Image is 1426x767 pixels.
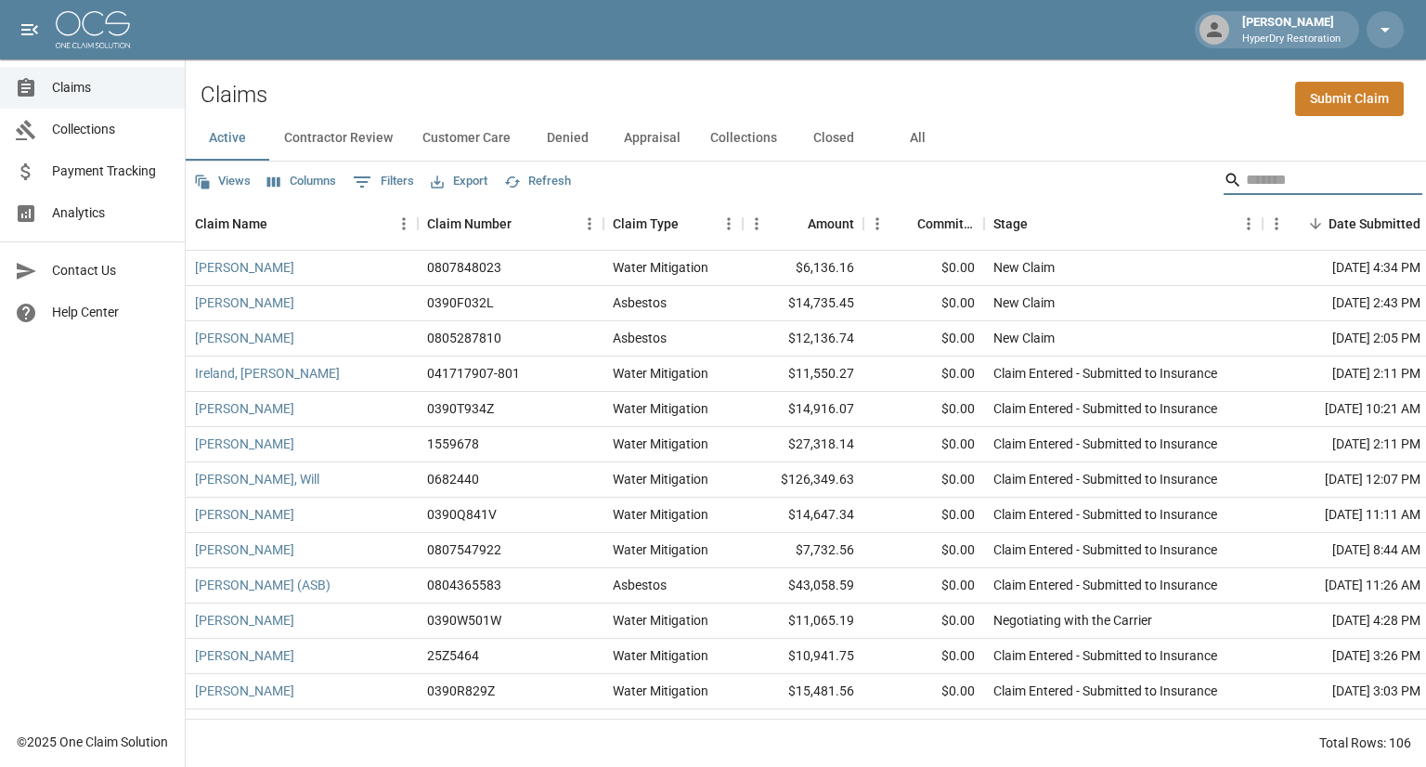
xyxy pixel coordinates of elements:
div: Date Submitted [1329,198,1420,250]
a: [PERSON_NAME] [195,717,294,735]
button: Show filters [348,167,419,197]
span: Payment Tracking [52,162,170,181]
div: 0682440 [427,470,479,488]
button: Sort [1303,211,1329,237]
a: [PERSON_NAME] [195,540,294,559]
div: New Claim [993,329,1055,347]
div: Claim Entered - Submitted to Insurance [993,576,1217,594]
button: Sort [1028,211,1054,237]
button: All [875,116,959,161]
div: $0.00 [863,357,984,392]
button: Menu [863,210,891,238]
div: $0.00 [863,533,984,568]
div: 0391D280N [427,717,497,735]
button: Sort [267,211,293,237]
div: $14,735.45 [743,286,863,321]
div: $0.00 [863,568,984,604]
div: Claim Type [613,198,679,250]
a: [PERSON_NAME], Will [195,470,319,488]
div: Claim Name [195,198,267,250]
button: Menu [1235,210,1263,238]
div: 1559678 [427,435,479,453]
div: 0390T934Z [427,399,494,418]
div: Claim Type [603,198,743,250]
div: Search [1224,165,1422,199]
div: Water Mitigation [613,717,708,735]
div: © 2025 One Claim Solution [17,733,168,751]
button: Contractor Review [269,116,408,161]
div: Claim Entered - Submitted to Insurance [993,470,1217,488]
div: Claim Entered - Submitted to Insurance [993,682,1217,700]
img: ocs-logo-white-transparent.png [56,11,130,48]
div: Water Mitigation [613,682,708,700]
div: $126,349.63 [743,462,863,498]
button: Sort [782,211,808,237]
div: New Claim [993,293,1055,312]
button: Menu [390,210,418,238]
a: [PERSON_NAME] (ASB) [195,576,331,594]
div: Water Mitigation [613,540,708,559]
button: Sort [891,211,917,237]
div: $27,318.14 [743,427,863,462]
div: 0807547922 [427,540,501,559]
button: Denied [525,116,609,161]
a: Submit Claim [1295,82,1404,116]
div: 041717907-801 [427,364,520,383]
button: Select columns [263,167,341,196]
div: 0390W501W [427,611,501,630]
button: Menu [743,210,771,238]
span: Claims [52,78,170,97]
button: Export [426,167,492,196]
div: $0.00 [863,462,984,498]
button: Customer Care [408,116,525,161]
a: [PERSON_NAME] [195,329,294,347]
div: $0.00 [863,709,984,745]
div: $0.00 [863,286,984,321]
button: Refresh [499,167,576,196]
a: [PERSON_NAME] [195,505,294,524]
div: $0.00 [863,639,984,674]
div: 0805287810 [427,329,501,347]
a: [PERSON_NAME] [195,399,294,418]
button: Menu [715,210,743,238]
div: $0.00 [863,321,984,357]
div: Asbestos [613,576,667,594]
span: Help Center [52,303,170,322]
div: Amount [743,198,863,250]
div: Claim Number [427,198,512,250]
button: Appraisal [609,116,695,161]
div: 0390Q841V [427,505,497,524]
div: Water Mitigation [613,399,708,418]
div: $0.00 [863,392,984,427]
button: Closed [792,116,875,161]
a: [PERSON_NAME] [195,682,294,700]
div: dynamic tabs [186,116,1426,161]
div: Water Mitigation [613,435,708,453]
button: Collections [695,116,792,161]
div: $0.00 [863,251,984,286]
button: Menu [1263,210,1290,238]
div: $11,065.19 [743,604,863,639]
div: $15,481.56 [743,674,863,709]
div: $0.00 [863,604,984,639]
div: $6,136.16 [743,251,863,286]
div: Claim Name [186,198,418,250]
button: Views [189,167,255,196]
div: $0.00 [863,498,984,533]
div: $0.00 [863,427,984,462]
div: Claim Entered - Submitted to Insurance [993,364,1217,383]
div: Claim Entered - Submitted to Insurance [993,540,1217,559]
a: [PERSON_NAME] [195,258,294,277]
div: $43,058.59 [743,568,863,604]
a: [PERSON_NAME] [195,646,294,665]
div: $14,647.34 [743,498,863,533]
div: Stage [984,198,1263,250]
a: [PERSON_NAME] [195,611,294,630]
div: [PERSON_NAME] [1235,13,1348,46]
button: Sort [679,211,705,237]
div: Asbestos [613,329,667,347]
div: Total Rows: 106 [1319,734,1411,752]
div: Claim Entered - Submitted to Insurance [993,505,1217,524]
div: 0804365583 [427,576,501,594]
div: Claim Entered - Submitted to Insurance [993,435,1217,453]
